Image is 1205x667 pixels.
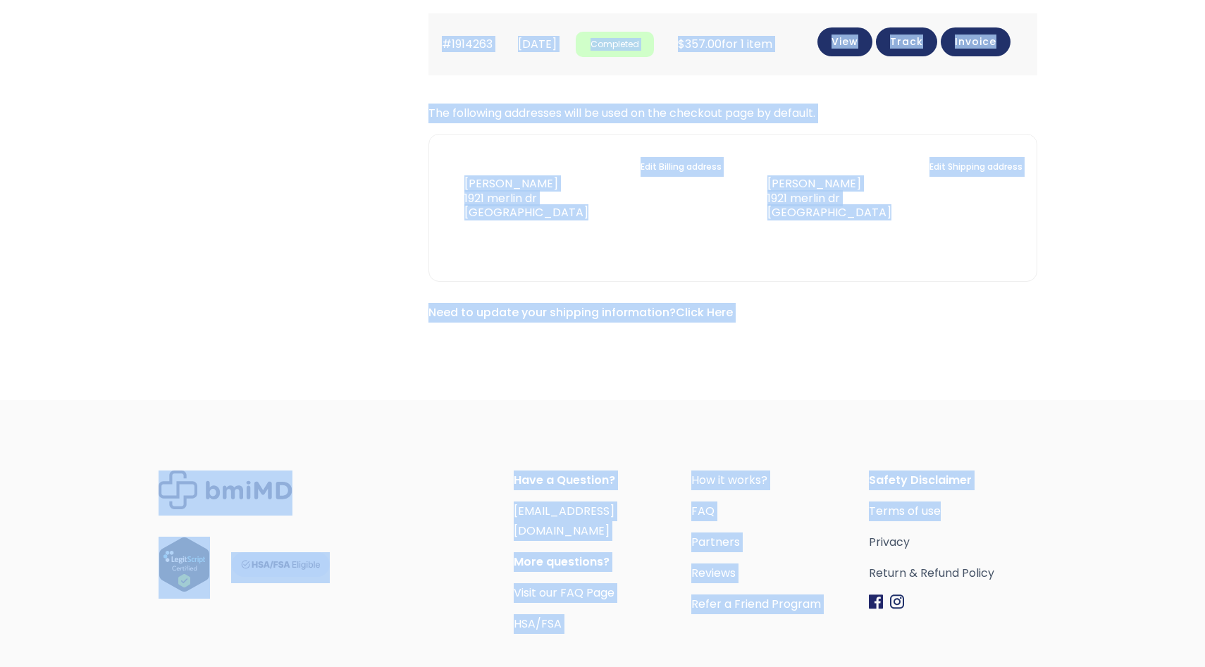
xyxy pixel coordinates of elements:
[661,13,791,75] td: for 1 item
[678,36,722,52] span: 357.00
[869,563,1046,583] a: Return & Refund Policy
[869,532,1046,552] a: Privacy
[869,594,883,609] img: Facebook
[514,503,614,539] a: [EMAIL_ADDRESS][DOMAIN_NAME]
[428,304,733,320] span: Need to update your shipping information?
[745,177,891,220] address: [PERSON_NAME] 1921 merlin dr [GEOGRAPHIC_DATA]
[691,594,869,614] a: Refer a Friend Program
[929,157,1022,177] a: Edit Shipping address
[518,36,557,52] time: [DATE]
[641,157,722,177] a: Edit Billing address
[691,532,869,552] a: Partners
[159,537,210,592] img: Verify Approval for www.bmimd.com
[514,616,562,632] a: HSA/FSA
[443,177,588,220] address: [PERSON_NAME] 1921 merlin dr [GEOGRAPHIC_DATA]
[817,27,872,56] a: View
[678,36,685,52] span: $
[514,552,691,572] span: More questions?
[676,304,733,320] a: Click Here
[869,470,1046,490] span: Safety Disclaimer
[159,470,292,509] img: Brand Logo
[691,501,869,521] a: FAQ
[941,27,1011,56] a: Invoice
[691,470,869,490] a: How it works?
[514,585,614,601] a: Visit our FAQ Page
[231,552,330,577] img: HSA-FSA
[428,104,1037,123] p: The following addresses will be used on the checkout page by default.
[876,27,937,56] a: Track
[890,594,904,609] img: Instagram
[691,563,869,583] a: Reviews
[869,501,1046,521] a: Terms of use
[514,470,691,490] span: Have a Question?
[159,537,210,599] a: Verify LegitScript Approval for www.bmimd.com
[576,32,653,58] span: Completed
[442,36,493,52] a: #1914263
